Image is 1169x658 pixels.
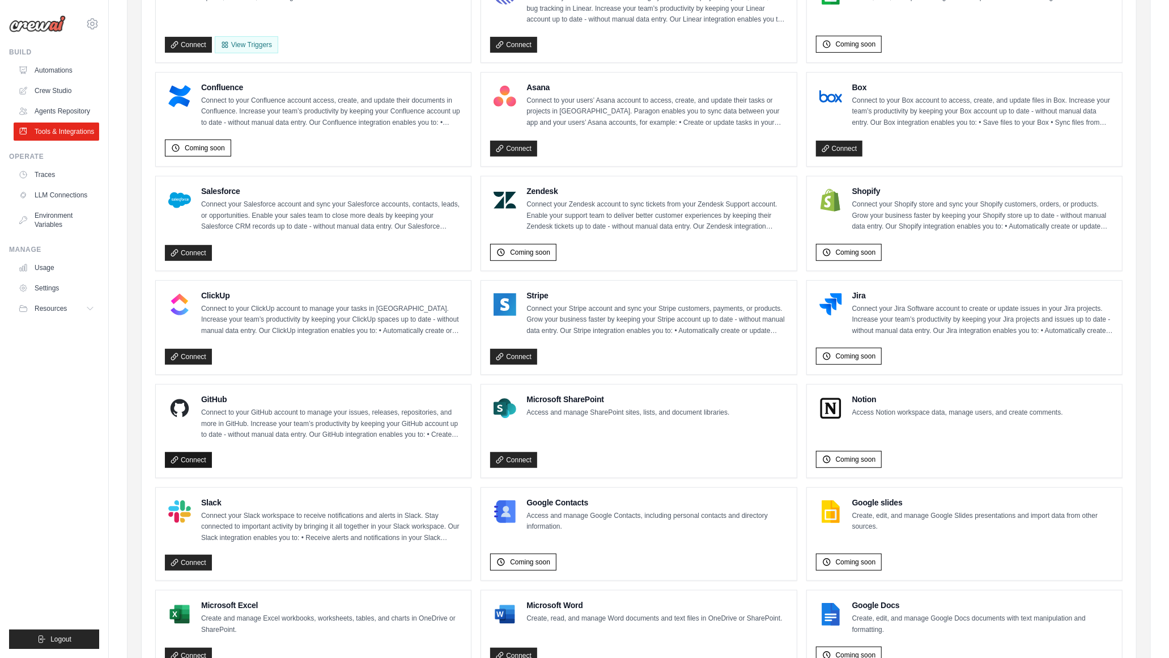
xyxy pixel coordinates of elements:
[14,206,99,234] a: Environment Variables
[201,511,462,544] p: Connect your Slack workspace to receive notifications and alerts in Slack. Stay connected to impo...
[819,189,842,212] img: Shopify Logo
[526,95,787,129] p: Connect to your users’ Asana account to access, create, and update their tasks or projects in [GE...
[201,82,462,93] h4: Confluence
[201,290,462,301] h4: ClickUp
[526,600,782,611] h4: Microsoft Word
[819,500,842,523] img: Google slides Logo
[165,555,212,571] a: Connect
[494,293,516,316] img: Stripe Logo
[852,303,1113,337] p: Connect your Jira Software account to create or update issues in your Jira projects. Increase you...
[526,199,787,233] p: Connect your Zendesk account to sync tickets from your Zendesk Support account. Enable your suppo...
[165,452,212,468] a: Connect
[852,185,1113,197] h4: Shopify
[201,303,462,337] p: Connect to your ClickUp account to manage your tasks in [GEOGRAPHIC_DATA]. Increase your team’s p...
[201,199,462,233] p: Connect your Salesforce account and sync your Salesforce accounts, contacts, leads, or opportunit...
[852,407,1063,419] p: Access Notion workspace data, manage users, and create comments.
[490,37,537,53] a: Connect
[168,397,191,420] img: GitHub Logo
[526,497,787,508] h4: Google Contacts
[526,613,782,625] p: Create, read, and manage Word documents and text files in OneDrive or SharePoint.
[494,397,516,420] img: Microsoft SharePoint Logo
[852,613,1113,635] p: Create, edit, and manage Google Docs documents with text manipulation and formatting.
[9,630,99,649] button: Logout
[14,61,99,79] a: Automations
[494,500,516,523] img: Google Contacts Logo
[9,245,99,254] div: Manage
[852,600,1113,611] h4: Google Docs
[819,85,842,108] img: Box Logo
[819,603,842,626] img: Google Docs Logo
[836,352,876,361] span: Coming soon
[201,394,462,405] h4: GitHub
[852,199,1113,233] p: Connect your Shopify store and sync your Shopify customers, orders, or products. Grow your busine...
[168,500,191,523] img: Slack Logo
[201,497,462,508] h4: Slack
[526,82,787,93] h4: Asana
[494,85,516,108] img: Asana Logo
[852,394,1063,405] h4: Notion
[201,407,462,441] p: Connect to your GitHub account to manage your issues, releases, repositories, and more in GitHub....
[165,245,212,261] a: Connect
[9,48,99,57] div: Build
[852,82,1113,93] h4: Box
[168,85,191,108] img: Confluence Logo
[816,141,863,157] a: Connect
[9,15,66,32] img: Logo
[35,304,67,313] span: Resources
[168,189,191,212] img: Salesforce Logo
[165,37,212,53] a: Connect
[852,511,1113,533] p: Create, edit, and manage Google Slides presentations and import data from other sources.
[836,455,876,464] span: Coming soon
[215,36,278,53] : View Triggers
[14,82,99,100] a: Crew Studio
[510,558,550,567] span: Coming soon
[201,613,462,635] p: Create and manage Excel workbooks, worksheets, tables, and charts in OneDrive or SharePoint.
[490,349,537,365] a: Connect
[165,349,212,365] a: Connect
[852,497,1113,508] h4: Google slides
[14,123,99,141] a: Tools & Integrations
[836,558,876,567] span: Coming soon
[14,186,99,204] a: LLM Connections
[526,185,787,197] h4: Zendesk
[14,102,99,120] a: Agents Repository
[526,394,729,405] h4: Microsoft SharePoint
[14,279,99,297] a: Settings
[201,185,462,197] h4: Salesforce
[168,293,191,316] img: ClickUp Logo
[510,248,550,257] span: Coming soon
[14,166,99,184] a: Traces
[201,95,462,129] p: Connect to your Confluence account access, create, and update their documents in Confluence. Incr...
[836,248,876,257] span: Coming soon
[14,259,99,277] a: Usage
[526,407,729,419] p: Access and manage SharePoint sites, lists, and document libraries.
[852,290,1113,301] h4: Jira
[50,635,71,644] span: Logout
[185,144,225,153] span: Coming soon
[494,189,516,212] img: Zendesk Logo
[201,600,462,611] h4: Microsoft Excel
[14,300,99,318] button: Resources
[526,511,787,533] p: Access and manage Google Contacts, including personal contacts and directory information.
[819,293,842,316] img: Jira Logo
[168,603,191,626] img: Microsoft Excel Logo
[490,452,537,468] a: Connect
[852,95,1113,129] p: Connect to your Box account to access, create, and update files in Box. Increase your team’s prod...
[9,152,99,161] div: Operate
[836,40,876,49] span: Coming soon
[819,397,842,420] img: Notion Logo
[490,141,537,157] a: Connect
[526,303,787,337] p: Connect your Stripe account and sync your Stripe customers, payments, or products. Grow your busi...
[494,603,516,626] img: Microsoft Word Logo
[526,290,787,301] h4: Stripe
